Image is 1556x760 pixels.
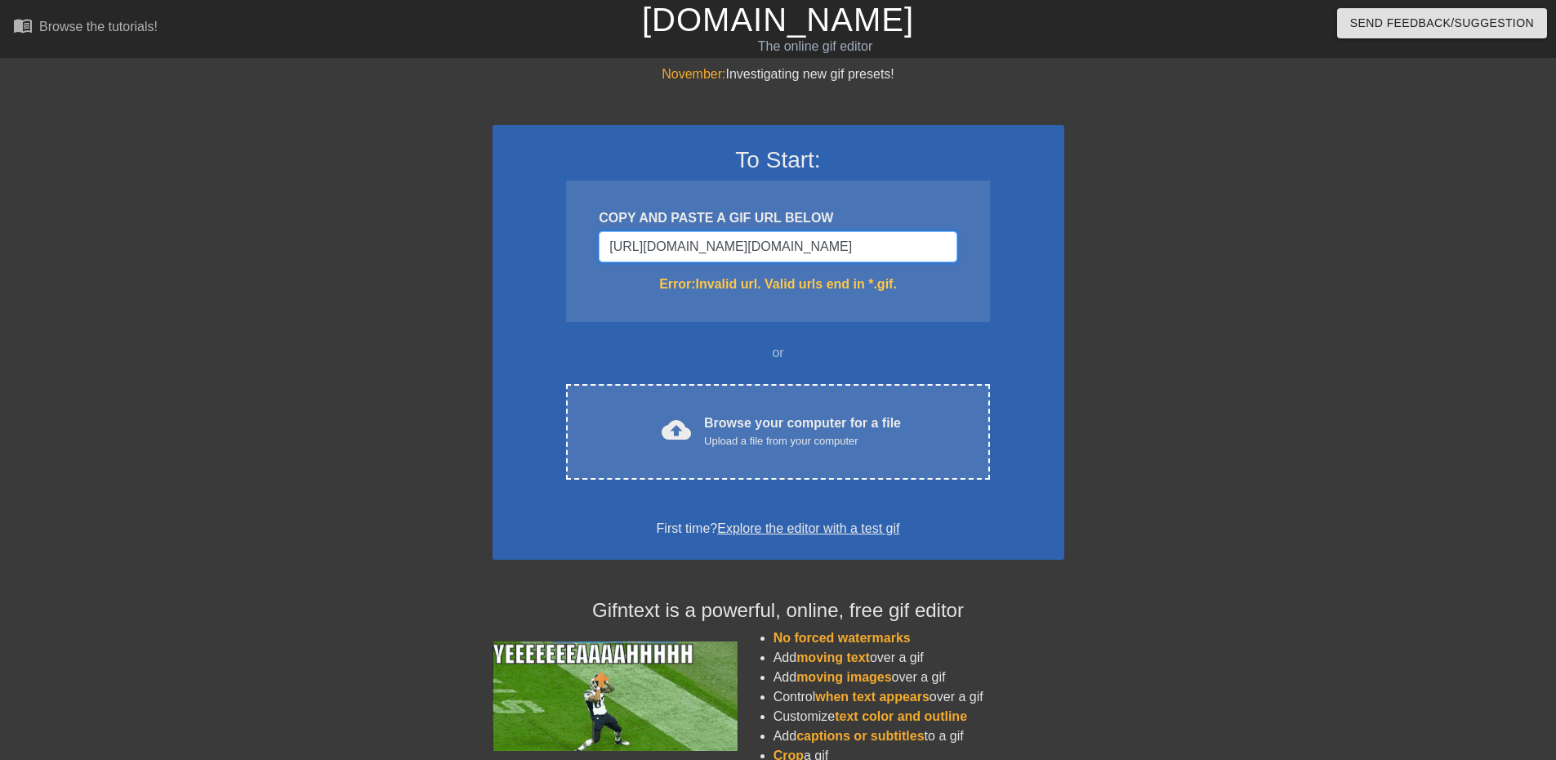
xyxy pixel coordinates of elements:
[796,650,870,664] span: moving text
[39,20,158,34] div: Browse the tutorials!
[535,343,1022,363] div: or
[796,670,891,684] span: moving images
[599,208,956,228] div: COPY AND PASTE A GIF URL BELOW
[514,519,1043,539] div: First time?
[774,631,911,645] span: No forced watermarks
[815,690,930,704] span: when text appears
[493,642,738,751] img: football_small.gif
[717,521,899,535] a: Explore the editor with a test gif
[662,415,691,445] span: cloud_upload
[774,648,1064,668] li: Add over a gif
[796,729,924,743] span: captions or subtitles
[13,16,33,35] span: menu_book
[599,231,956,262] input: Username
[493,599,1064,623] h4: Gifntext is a powerful, online, free gif editor
[774,726,1064,746] li: Add to a gif
[835,709,967,723] span: text color and outline
[774,707,1064,726] li: Customize
[774,668,1064,687] li: Add over a gif
[642,2,914,38] a: [DOMAIN_NAME]
[774,687,1064,707] li: Control over a gif
[704,414,901,449] div: Browse your computer for a file
[599,275,956,294] div: Error: Invalid url. Valid urls end in *.gif.
[514,146,1043,174] h3: To Start:
[493,65,1064,84] div: Investigating new gif presets!
[1350,13,1534,34] span: Send Feedback/Suggestion
[662,67,725,81] span: November:
[527,37,1103,56] div: The online gif editor
[704,433,901,449] div: Upload a file from your computer
[1337,8,1547,38] button: Send Feedback/Suggestion
[13,16,158,41] a: Browse the tutorials!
